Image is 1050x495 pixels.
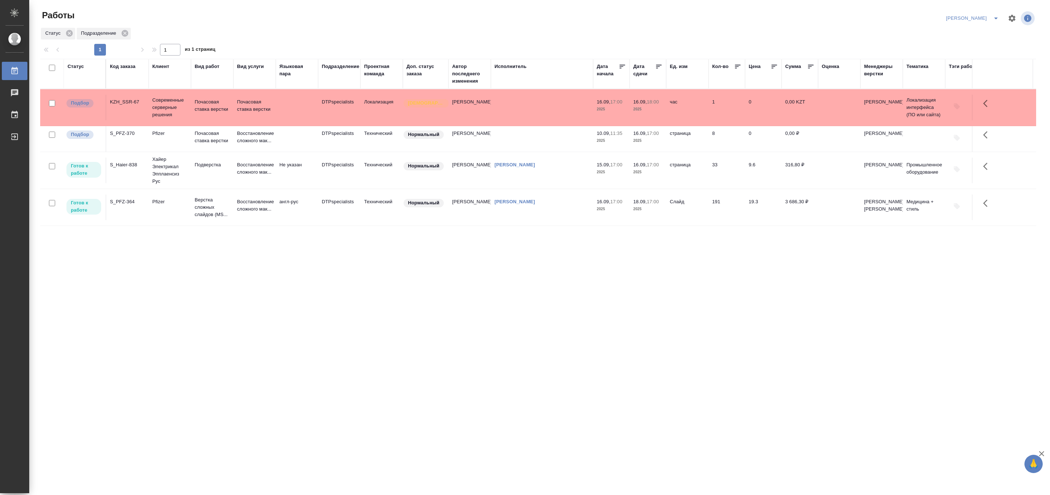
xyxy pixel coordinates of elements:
[1021,11,1036,25] span: Посмотреть информацию
[408,131,439,138] p: Нормальный
[408,199,439,207] p: Нормальный
[195,98,230,113] p: Почасовая ставка верстки
[195,196,230,218] p: Верстка сложных слайдов (MS...
[71,99,89,107] p: Подбор
[944,12,1003,24] div: split button
[318,126,360,152] td: DTPspecialists
[633,106,663,113] p: 2025
[195,161,230,169] p: Подверстка
[749,63,761,70] div: Цена
[448,194,491,220] td: [PERSON_NAME]
[597,106,626,113] p: 2025
[709,95,745,120] td: 1
[68,63,84,70] div: Статус
[360,126,403,152] td: Технический
[279,63,314,78] div: Языковая пара
[452,63,487,85] div: Автор последнего изменения
[782,194,818,220] td: 3 686,30 ₽
[597,63,619,78] div: Дата начала
[647,199,659,204] p: 17:00
[597,137,626,144] p: 2025
[666,194,709,220] td: Слайд
[495,63,527,70] div: Исполнитель
[666,95,709,120] td: час
[864,130,899,137] p: [PERSON_NAME]
[647,162,659,167] p: 17:00
[979,158,996,175] button: Здесь прячутся важные кнопки
[318,158,360,183] td: DTPspecialists
[77,28,131,39] div: Подразделение
[666,158,709,183] td: страница
[597,169,626,176] p: 2025
[633,131,647,136] p: 16.09,
[1003,10,1021,27] span: Настроить таблицу
[495,162,535,167] a: [PERSON_NAME]
[237,130,272,144] p: Восстановление сложного мак...
[237,198,272,213] p: Восстановление сложного мак...
[712,63,729,70] div: Кол-во
[949,98,965,114] button: Добавить тэги
[906,161,942,176] p: Промышленное оборудование
[864,98,899,106] p: [PERSON_NAME]
[633,199,647,204] p: 18.09,
[237,98,272,113] p: Почасовая ставка верстки
[610,99,622,105] p: 17:00
[237,161,272,176] p: Восстановление сложного мак...
[71,131,89,138] p: Подбор
[81,30,119,37] p: Подразделение
[633,169,663,176] p: 2025
[110,98,145,106] div: KZH_SSR-67
[448,158,491,183] td: [PERSON_NAME]
[633,162,647,167] p: 16.09,
[597,205,626,213] p: 2025
[745,194,782,220] td: 19.3
[110,63,135,70] div: Код заказа
[597,162,610,167] p: 15.09,
[782,95,818,120] td: 0,00 KZT
[195,130,230,144] p: Почасовая ставка верстки
[408,162,439,170] p: Нормальный
[318,95,360,120] td: DTPspecialists
[597,199,610,204] p: 16.09,
[633,205,663,213] p: 2025
[745,126,782,152] td: 0
[906,97,942,118] p: Локализация интерфейса (ПО или сайта)
[1024,455,1043,473] button: 🙏
[152,97,187,118] p: Современные серверные решения
[152,130,187,137] p: Pfizer
[45,30,63,37] p: Статус
[406,63,445,78] div: Доп. статус заказа
[195,63,219,70] div: Вид работ
[610,199,622,204] p: 17:00
[276,158,318,183] td: Не указан
[745,95,782,120] td: 0
[647,131,659,136] p: 17:00
[979,194,996,212] button: Здесь прячутся важные кнопки
[448,126,491,152] td: [PERSON_NAME]
[864,198,899,213] p: [PERSON_NAME], [PERSON_NAME]
[610,131,622,136] p: 11:35
[41,28,75,39] div: Статус
[185,45,215,56] span: из 1 страниц
[237,63,264,70] div: Вид услуги
[40,10,75,21] span: Работы
[152,63,169,70] div: Клиент
[360,194,403,220] td: Технический
[66,130,102,140] div: Можно подбирать исполнителей
[71,162,97,177] p: Готов к работе
[949,198,965,214] button: Добавить тэги
[1027,456,1040,472] span: 🙏
[152,198,187,205] p: Pfizer
[709,126,745,152] td: 8
[666,126,709,152] td: страница
[110,198,145,205] div: S_PFZ-364
[822,63,839,70] div: Оценка
[864,161,899,169] p: [PERSON_NAME]
[782,126,818,152] td: 0,00 ₽
[318,194,360,220] td: DTPspecialists
[448,95,491,120] td: [PERSON_NAME]
[785,63,801,70] div: Сумма
[633,63,655,78] div: Дата сдачи
[110,161,145,169] div: S_Haier-838
[322,63,359,70] div: Подразделение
